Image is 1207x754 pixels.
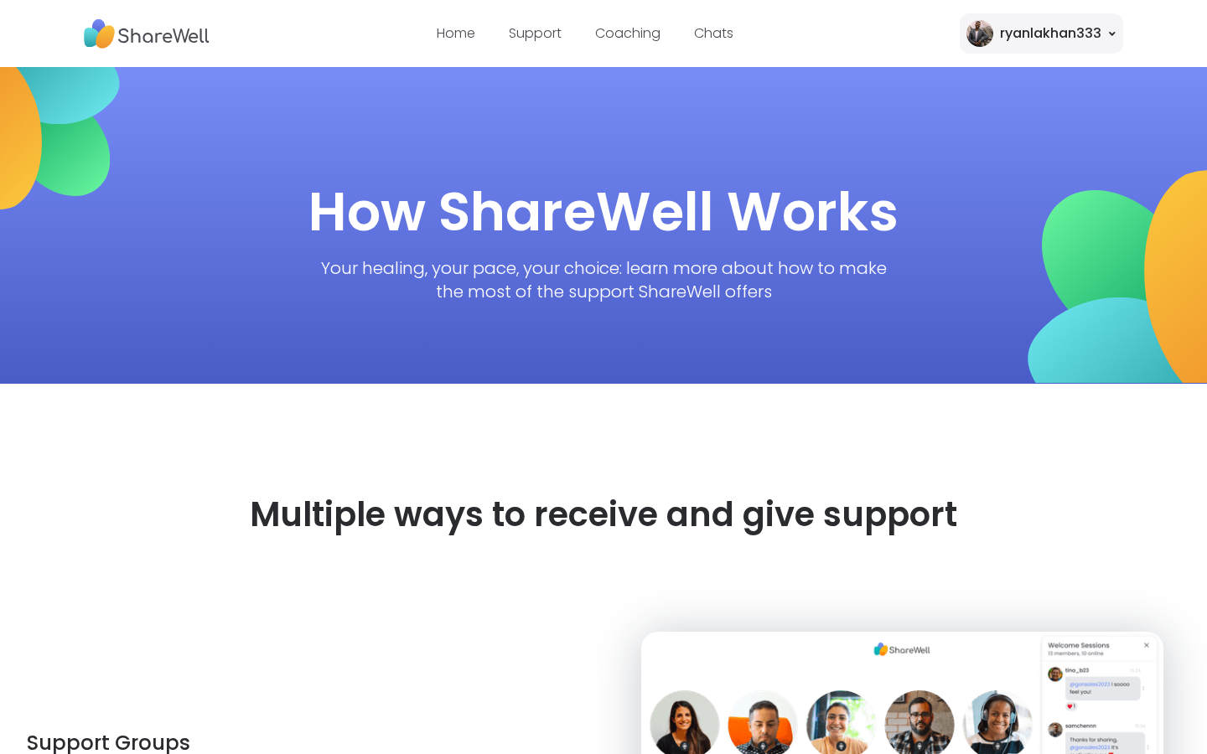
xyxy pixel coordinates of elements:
img: ryanlakhan333 [966,20,993,47]
h2: Multiple ways to receive and give support [250,491,957,538]
a: Support [509,23,562,43]
a: Chats [694,23,733,43]
h1: How ShareWell Works [308,174,899,250]
a: Home [437,23,475,43]
p: Your healing, your pace, your choice: learn more about how to make the most of the support ShareW... [315,256,892,303]
img: ShareWell Nav Logo [84,11,210,57]
div: ryanlakhan333 [1000,23,1101,44]
a: Coaching [595,23,660,43]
